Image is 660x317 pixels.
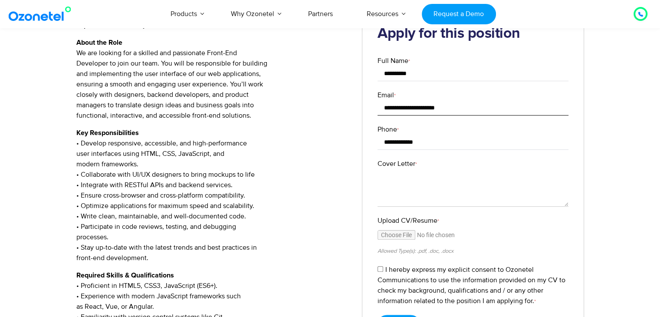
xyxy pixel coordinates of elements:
[378,158,568,169] label: Cover Letter
[378,25,568,43] h2: Apply for this position
[378,265,565,305] label: I hereby express my explicit consent to Ozonetel Communications to use the information provided o...
[378,124,568,135] label: Phone
[76,37,349,121] p: We are looking for a skilled and passionate Front-End Developer to join our team. You will be res...
[76,39,122,46] strong: About the Role
[76,128,349,263] p: • Develop responsive, accessible, and high-performance user interfaces using HTML, CSS, JavaScrip...
[76,272,174,279] strong: Required Skills & Qualifications
[76,129,139,136] strong: Key Responsibilities
[378,90,568,100] label: Email
[378,248,453,254] small: Allowed Type(s): .pdf, .doc, .docx
[422,4,496,24] a: Request a Demo
[378,215,568,226] label: Upload CV/Resume
[378,56,568,66] label: Full Name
